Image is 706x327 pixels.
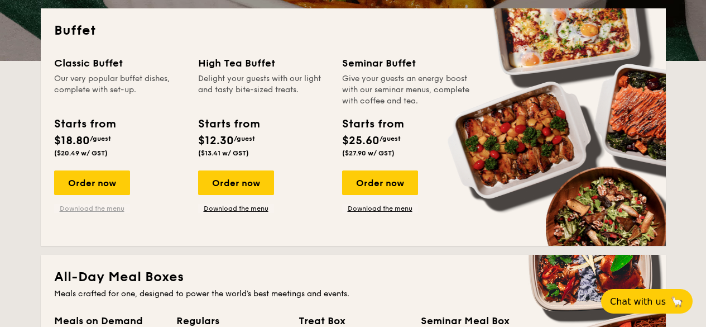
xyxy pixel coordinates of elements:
span: $18.80 [54,134,90,148]
div: High Tea Buffet [198,55,329,71]
a: Download the menu [198,204,274,213]
button: Chat with us🦙 [601,289,693,314]
div: Starts from [54,116,115,132]
div: Starts from [198,116,259,132]
span: 🦙 [670,295,684,308]
span: ($13.41 w/ GST) [198,149,249,157]
a: Download the menu [342,204,418,213]
span: ($27.90 w/ GST) [342,149,395,157]
div: Starts from [342,116,403,132]
div: Classic Buffet [54,55,185,71]
div: Order now [54,170,130,195]
div: Give your guests an energy boost with our seminar menus, complete with coffee and tea. [342,73,473,107]
div: Delight your guests with our light and tasty bite-sized treats. [198,73,329,107]
span: /guest [234,135,255,143]
span: /guest [380,135,401,143]
a: Download the menu [54,204,130,213]
span: $25.60 [342,134,380,148]
div: Meals crafted for one, designed to power the world's best meetings and events. [54,288,652,300]
span: Chat with us [610,296,666,307]
span: $12.30 [198,134,234,148]
div: Seminar Buffet [342,55,473,71]
h2: All-Day Meal Boxes [54,268,652,286]
span: ($20.49 w/ GST) [54,149,108,157]
div: Order now [198,170,274,195]
span: /guest [90,135,111,143]
div: Our very popular buffet dishes, complete with set-up. [54,73,185,107]
h2: Buffet [54,22,652,40]
div: Order now [342,170,418,195]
